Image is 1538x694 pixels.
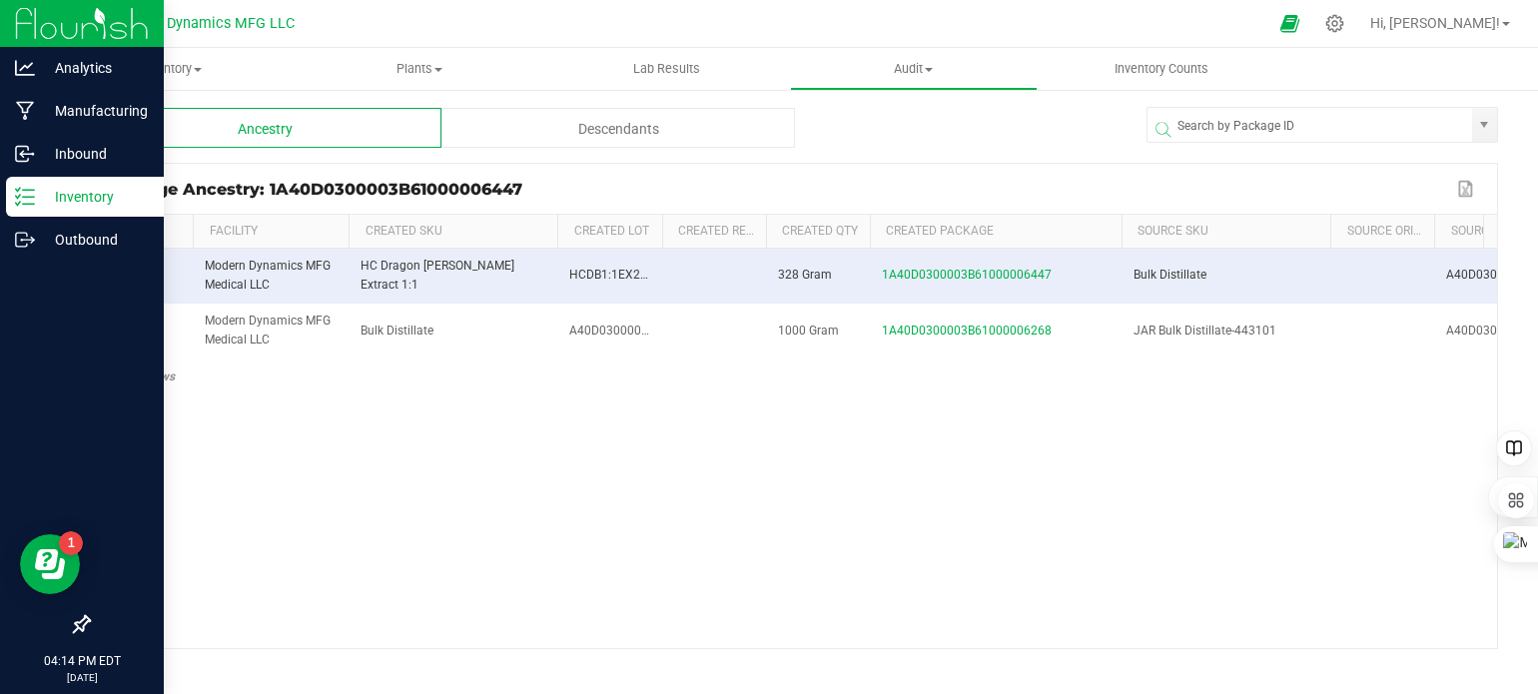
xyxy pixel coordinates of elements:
iframe: Resource center unread badge [59,531,83,555]
inline-svg: Inventory [15,187,35,207]
a: Plants [296,48,543,90]
a: Audit [790,48,1038,90]
inline-svg: Inbound [15,144,35,164]
span: Audit [791,60,1037,78]
button: Export to Excel [1452,176,1482,202]
span: Bulk Distillate [1134,268,1206,282]
span: 328 Gram [778,268,832,282]
th: Facility [193,215,349,249]
p: 04:14 PM EDT [9,652,155,670]
th: Created Ref Field [662,215,766,249]
span: HCDB1:1EX250805 [569,268,675,282]
p: [DATE] [9,670,155,685]
span: Modern Dynamics MFG Medical LLC [205,314,331,347]
span: Hi, [PERSON_NAME]! [1370,15,1500,31]
p: Manufacturing [35,99,155,123]
span: HC Dragon [PERSON_NAME] Extract 1:1 [361,259,514,292]
th: Created Qty [766,215,870,249]
span: 1000 Gram [778,324,839,338]
th: Source Origin Harvests [1330,215,1434,249]
span: Modern Dynamics MFG LLC [113,15,295,32]
a: Lab Results [542,48,790,90]
a: Inventory [48,48,296,90]
span: Inventory [48,60,296,78]
inline-svg: Outbound [15,230,35,250]
th: Source SKU [1122,215,1330,249]
span: Modern Dynamics MFG Medical LLC [205,259,331,292]
input: NO DATA FOUND [1148,108,1472,144]
span: Plants [297,60,542,78]
th: Source Lot [1434,215,1538,249]
inline-svg: Analytics [15,58,35,78]
span: A40D0300000A8D000007269 [569,324,734,338]
span: Bulk Distillate [361,324,433,338]
inline-svg: Manufacturing [15,101,35,121]
th: Created Lot [557,215,661,249]
div: Manage settings [1322,14,1347,33]
span: 1A40D0300003B61000006268 [882,324,1052,338]
span: 1A40D0300003B61000006447 [882,268,1052,282]
p: Inbound [35,142,155,166]
iframe: Resource center [20,534,80,594]
th: Created SKU [349,215,557,249]
p: Inventory [35,185,155,209]
div: Descendants [441,108,795,148]
a: Inventory Counts [1038,48,1285,90]
span: JAR Bulk Distillate-443101 [1134,324,1276,338]
span: Open Ecommerce Menu [1267,4,1312,43]
div: Ancestry [88,108,441,148]
th: Created Package [870,215,1122,249]
div: Package Ancestry: 1A40D0300003B61000006447 [104,180,1452,199]
p: Outbound [35,228,155,252]
p: Analytics [35,56,155,80]
span: Lab Results [606,60,727,78]
span: Inventory Counts [1088,60,1235,78]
